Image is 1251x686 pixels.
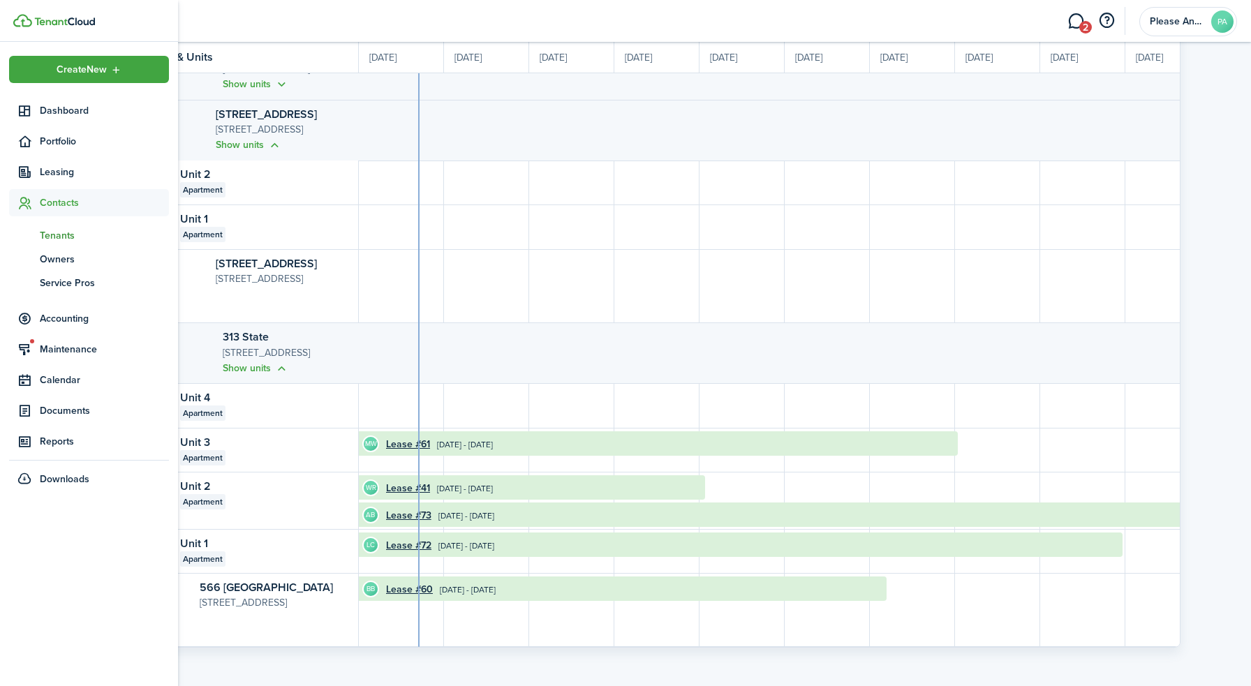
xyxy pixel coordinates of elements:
[9,428,169,455] a: Reports
[180,211,208,227] a: Unit 1
[200,579,333,595] a: 566 [GEOGRAPHIC_DATA]
[40,434,169,449] span: Reports
[40,472,89,486] span: Downloads
[529,42,614,73] div: [DATE]
[438,509,494,522] time: [DATE] - [DATE]
[183,407,223,419] span: Apartment
[13,14,32,27] img: TenantCloud
[9,223,169,247] a: Tenants
[223,360,289,376] button: Show units
[183,495,223,508] span: Apartment
[216,122,353,137] p: [STREET_ADDRESS]
[785,42,870,73] div: [DATE]
[614,42,699,73] div: [DATE]
[40,103,169,118] span: Dashboard
[34,17,95,26] img: TenantCloud
[9,56,169,83] button: Open menu
[364,538,378,552] avatar-text: LC
[223,345,353,361] p: [STREET_ADDRESS]
[437,438,493,451] time: [DATE] - [DATE]
[386,481,430,495] a: Lease #41
[223,77,289,93] button: Show units
[216,271,353,286] p: [STREET_ADDRESS]
[180,434,210,450] a: Unit 3
[364,481,378,495] avatar-text: WR
[444,42,529,73] div: [DATE]
[1211,10,1234,33] avatar-text: PA
[438,539,494,552] time: [DATE] - [DATE]
[200,595,353,610] p: [STREET_ADDRESS]
[364,582,378,596] avatar-text: BB
[40,311,169,326] span: Accounting
[1040,42,1125,73] div: [DATE]
[1095,9,1118,33] button: Open resource center
[870,42,955,73] div: [DATE]
[386,582,433,597] a: Lease #60
[40,228,169,243] span: Tenants
[1125,42,1211,73] div: [DATE]
[180,478,211,494] a: Unit 2
[216,137,282,154] button: Show units
[40,195,169,210] span: Contacts
[364,508,378,522] avatar-text: AB
[216,255,317,271] a: [STREET_ADDRESS]
[183,553,223,565] span: Apartment
[386,538,431,553] a: Lease #72
[223,329,269,345] a: 313 State
[386,508,431,523] a: Lease #73
[440,583,496,596] time: [DATE] - [DATE]
[40,276,169,290] span: Service Pros
[359,42,444,73] div: [DATE]
[699,42,785,73] div: [DATE]
[180,166,211,182] a: Unit 2
[180,389,210,405] a: Unit 4
[40,252,169,267] span: Owners
[1079,21,1092,33] span: 2
[955,42,1040,73] div: [DATE]
[183,228,223,241] span: Apartment
[1063,3,1089,39] a: Messaging
[364,437,378,451] avatar-text: MW
[40,342,169,357] span: Maintenance
[9,247,169,271] a: Owners
[183,184,223,196] span: Apartment
[40,403,169,418] span: Documents
[9,97,169,124] a: Dashboard
[216,106,317,122] a: [STREET_ADDRESS]
[180,535,208,551] a: Unit 1
[386,437,430,452] a: Lease #61
[183,452,223,464] span: Apartment
[437,482,493,495] time: [DATE] - [DATE]
[40,165,169,179] span: Leasing
[1150,17,1206,27] span: Please And Thank You, LLC
[57,65,107,75] span: Create New
[40,373,169,387] span: Calendar
[9,271,169,294] a: Service Pros
[40,134,169,149] span: Portfolio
